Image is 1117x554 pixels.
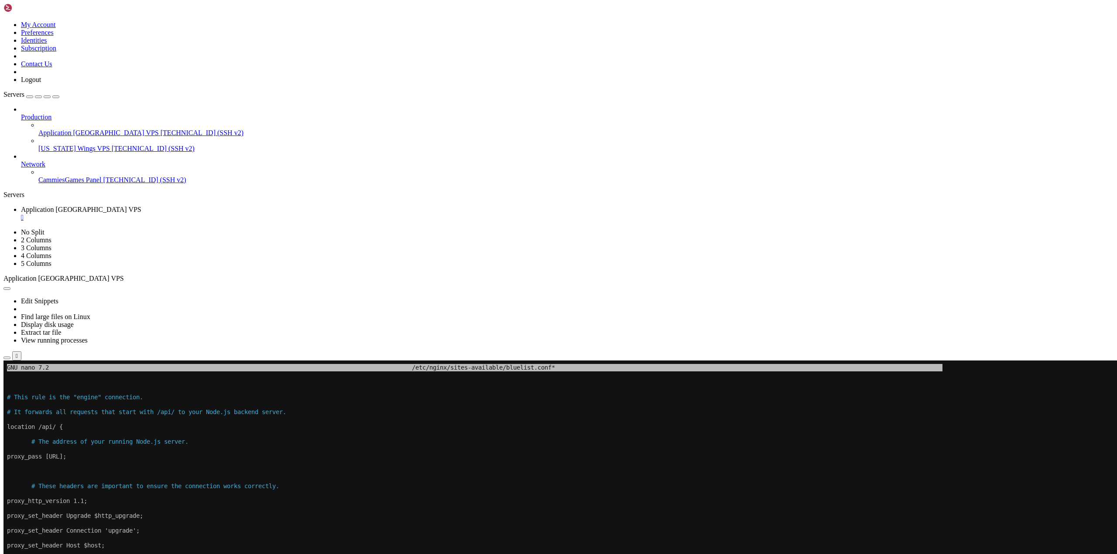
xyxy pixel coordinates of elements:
[21,160,45,168] span: Network
[63,485,70,493] span: ^\
[216,485,227,493] span: M-6
[3,137,1004,144] x-row: proxy_http_version 1.1;
[3,3,548,11] span: GNU nano 7.2 /etc/nginx/sites-available/bluelist.conf
[21,313,90,320] a: Find large files on Linux
[21,252,51,259] a: 4 Columns
[38,176,1114,184] a: CammiesGames Panel [TECHNICAL_ID] (SSH v2)
[38,121,1114,137] li: Application [GEOGRAPHIC_DATA] VPS [TECHNICAL_ID] (SSH v2)
[112,145,195,152] span: [TECHNICAL_ID] (SSH v2)
[3,48,283,55] span: # It forwards all requests that start with /api/ to your Node.js backend server.
[3,33,140,40] span: # This rule is the "engine" connection.
[21,60,52,68] a: Contact Us
[21,113,1114,121] a: Production
[21,329,61,336] a: Extract tar file
[28,78,185,85] span: # The address of your running Node.js server.
[3,275,124,282] span: Application [GEOGRAPHIC_DATA] VPS
[147,478,154,485] span: ^C
[328,478,335,485] span: ^B
[38,129,1114,137] a: Application [GEOGRAPHIC_DATA] VPS [TECHNICAL_ID] (SSH v2)
[3,226,1004,233] x-row: }
[290,478,300,485] span: M-Q
[21,29,54,36] a: Preferences
[21,160,1114,168] a: Network
[387,478,394,485] span: ^A
[241,485,248,493] span: ^Q
[3,63,1004,70] x-row: location /api/ {
[429,485,440,493] span: M-▾
[21,244,51,252] a: 3 Columns
[21,260,51,267] a: 5 Columns
[3,478,10,485] span: ^G
[3,191,1114,199] div: Servers
[38,176,101,184] span: CammiesGames Panel
[3,485,1004,493] x-row: Exit Read File Replace Paste Justify Go To Line Redo Copy Where Was Next Forward Next Word End Ne...
[3,167,1004,174] x-row: proxy_set_header Connection 'upgrade';
[21,44,56,52] a: Subscription
[94,485,101,493] span: ^U
[38,129,159,136] span: Application [GEOGRAPHIC_DATA] VPS
[3,181,1004,189] x-row: proxy_set_header Host $host;
[304,485,311,493] span: ^F
[38,145,1114,153] a: [US_STATE] Wings VPS [TECHNICAL_ID] (SSH v2)
[38,137,1114,153] li: [US_STATE] Wings VPS [TECHNICAL_ID] (SSH v2)
[21,105,1114,153] li: Production
[28,122,276,129] span: # These headers are important to ensure the connection works correctly.
[21,206,141,213] span: Application [GEOGRAPHIC_DATA] VPS
[16,353,18,359] div: 
[21,228,45,236] a: No Split
[98,478,105,485] span: ^K
[182,478,192,485] span: M-U
[21,76,41,83] a: Logout
[21,336,88,344] a: View running processes
[3,92,1004,100] x-row: proxy_pass [URL];
[161,129,243,136] span: [TECHNICAL_ID] (SSH v2)
[447,478,457,485] span: M-▴
[119,485,126,493] span: ^J
[21,297,58,305] a: Edit Snippets
[335,485,342,493] span: ^▸
[12,351,21,360] button: 
[3,241,7,248] div: (0, 32)
[21,236,51,244] a: 2 Columns
[21,21,56,28] a: My Account
[408,478,415,485] span: ^P
[244,478,255,485] span: M-]
[3,478,1004,485] x-row: Help Write Out Where Is Cut Execute Location Undo Set Mark To Bracket Previous Back Prev Word Hom...
[24,478,31,485] span: ^O
[391,485,398,493] span: ^N
[115,478,122,485] span: ^T
[38,168,1114,184] li: CammiesGames Panel [TECHNICAL_ID] (SSH v2)
[21,321,74,328] a: Display disk usage
[3,196,1004,204] x-row: proxy_cache_bypass $http_upgrade;
[3,91,24,98] span: Servers
[192,485,202,493] span: M-E
[21,113,51,121] span: Production
[24,485,31,493] span: ^R
[21,206,1114,221] a: Application Germany VPS
[150,485,157,493] span: ^/
[38,145,110,152] span: [US_STATE] Wings VPS
[3,211,1004,218] x-row: }
[349,478,356,485] span: ^◂
[21,37,47,44] a: Identities
[21,214,1114,221] a: 
[3,91,59,98] a: Servers
[3,3,54,12] img: Shellngn
[3,485,10,493] span: ^X
[206,478,216,485] span: M-A
[279,485,290,493] span: M-W
[3,152,1004,159] x-row: proxy_set_header Upgrade $http_upgrade;
[63,478,70,485] span: ^W
[103,176,186,184] span: [TECHNICAL_ID] (SSH v2)
[21,153,1114,184] li: Network
[373,485,380,493] span: ^E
